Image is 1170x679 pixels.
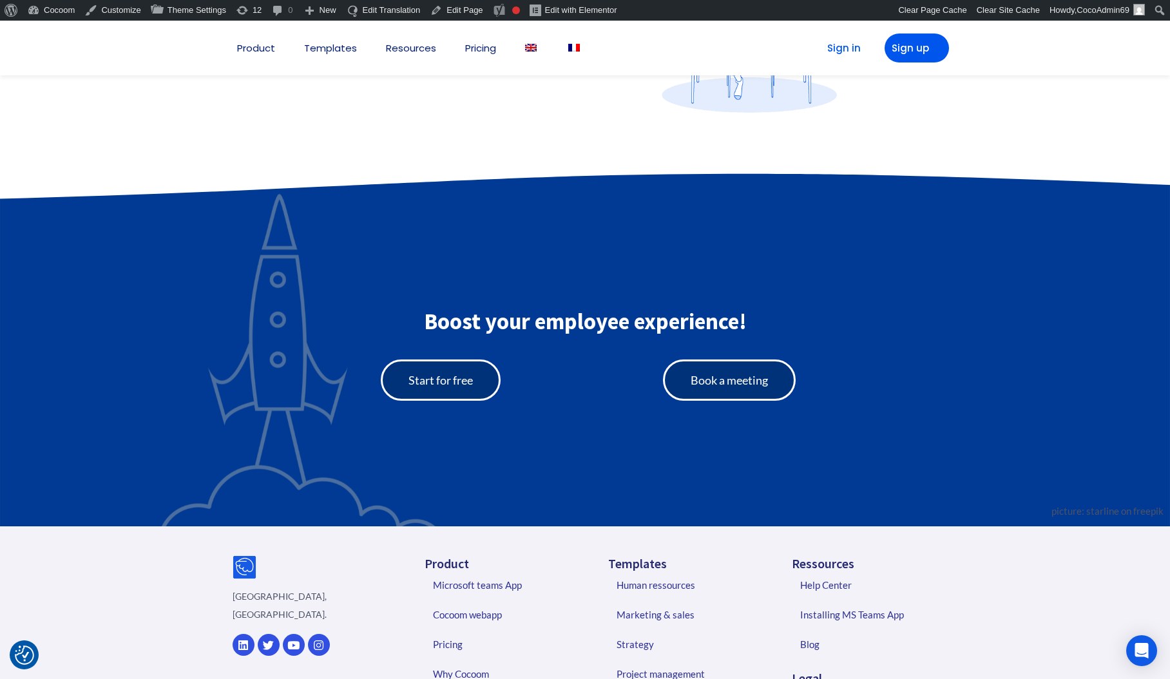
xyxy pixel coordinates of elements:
[1126,635,1157,666] div: Open Intercom Messenger
[885,33,949,62] a: Sign up
[304,43,357,53] a: Templates
[425,557,585,570] h5: Product
[15,646,34,665] button: Consent Preferences
[977,5,1040,15] span: Clear Site Cache
[691,374,768,386] span: Book a meeting
[386,43,436,53] a: Resources
[15,646,34,665] img: Revisit consent button
[792,557,952,570] h5: Ressources
[604,629,769,659] a: Strategy
[408,374,473,386] span: Start for free
[420,629,586,659] a: Pricing
[420,600,586,629] a: Cocoom webapp
[237,43,275,53] a: Product
[346,2,359,20] img: icon16.png
[381,359,501,401] a: Start for free
[465,43,496,53] a: Pricing
[233,588,365,624] p: [GEOGRAPHIC_DATA], [GEOGRAPHIC_DATA].
[420,570,586,600] a: Microsoft teams App
[787,629,953,659] a: Blog
[568,44,580,52] img: French
[807,33,872,62] a: Sign in
[1077,5,1129,15] span: CocoAdmin69
[608,557,769,570] h5: Templates
[663,359,796,401] a: Book a meeting
[604,600,769,629] a: Marketing & sales
[787,600,953,629] a: Installing MS Teams App
[898,5,966,15] span: Clear Page Cache
[525,44,537,52] img: English
[787,570,953,600] a: Help Center
[604,570,769,600] a: Human ressources
[1051,505,1164,517] a: picture: starline on freepik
